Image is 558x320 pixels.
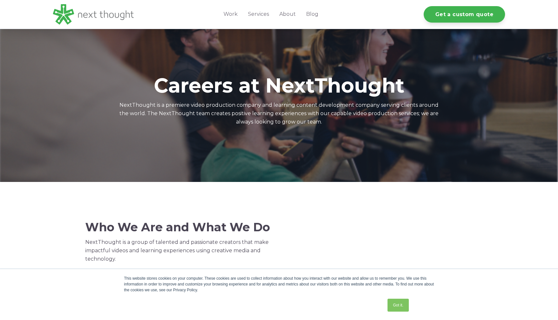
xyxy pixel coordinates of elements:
a: high-quality videos [134,268,182,274]
div: This website stores cookies on your computer. These cookies are used to collect information about... [124,275,434,293]
h1: Careers at NextThought [118,74,440,97]
p: Our work includes , , , and We also produce, script, shoot, and edit videos designed to be a part... [85,267,274,301]
p: NextThought is a group of talented and passionate creators that make impactful videos and learnin... [85,238,274,263]
a: Get a custom quote [424,6,505,23]
h2: Who We Are and What We Do [85,221,274,234]
a: Got it. [387,299,409,312]
img: LG - NextThought Logo [53,4,134,25]
p: NextThought is a premiere video production company and learning content development company servi... [118,101,440,126]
